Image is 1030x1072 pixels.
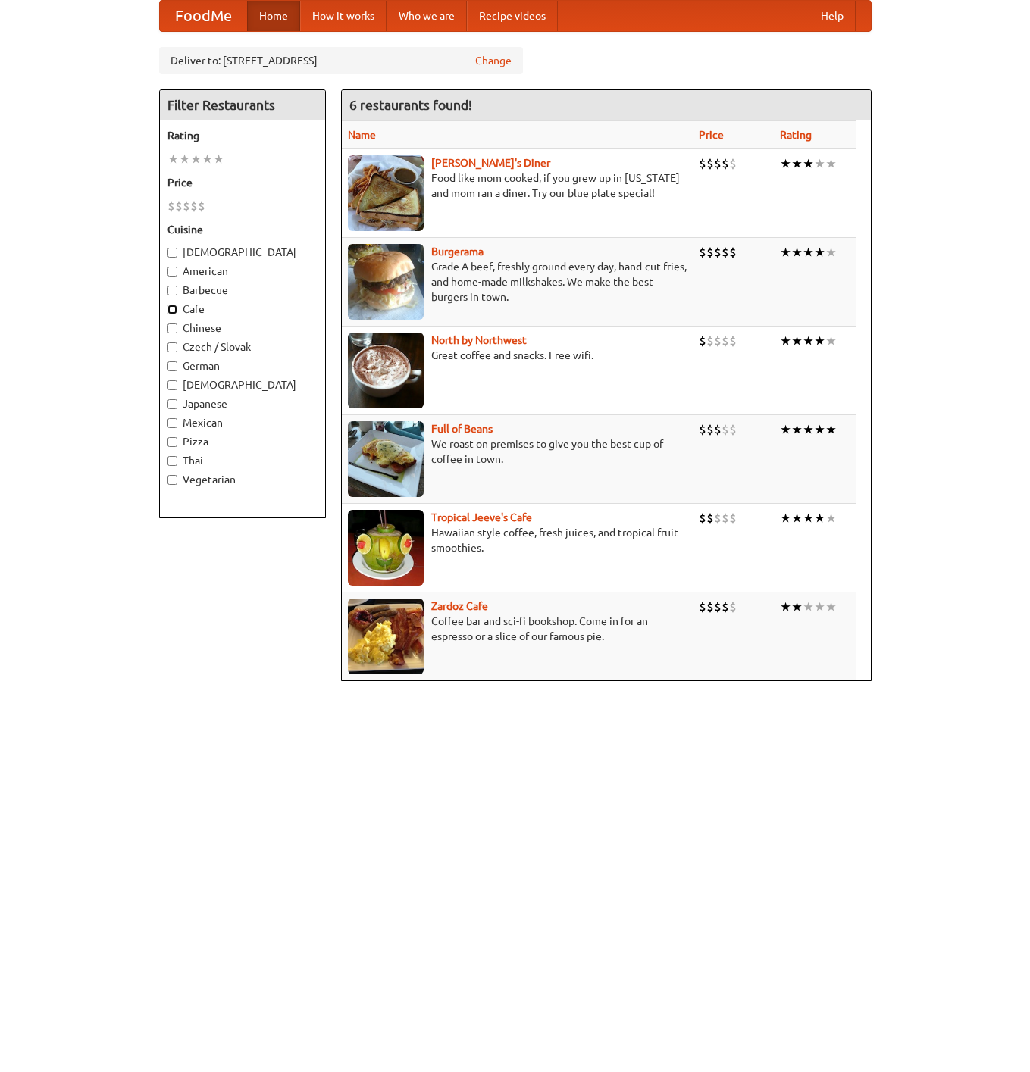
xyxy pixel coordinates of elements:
[167,456,177,466] input: Thai
[167,198,175,214] li: $
[729,244,737,261] li: $
[160,90,325,120] h4: Filter Restaurants
[729,155,737,172] li: $
[167,399,177,409] input: Japanese
[722,244,729,261] li: $
[167,453,318,468] label: Thai
[803,510,814,527] li: ★
[213,151,224,167] li: ★
[791,155,803,172] li: ★
[714,333,722,349] li: $
[167,380,177,390] input: [DEMOGRAPHIC_DATA]
[706,510,714,527] li: $
[348,333,424,408] img: north.jpg
[699,599,706,615] li: $
[349,98,472,112] ng-pluralize: 6 restaurants found!
[803,333,814,349] li: ★
[729,421,737,438] li: $
[167,342,177,352] input: Czech / Slovak
[159,47,523,74] div: Deliver to: [STREET_ADDRESS]
[791,599,803,615] li: ★
[167,175,318,190] h5: Price
[729,599,737,615] li: $
[729,333,737,349] li: $
[348,525,687,555] p: Hawaiian style coffee, fresh juices, and tropical fruit smoothies.
[348,244,424,320] img: burgerama.jpg
[791,421,803,438] li: ★
[348,259,687,305] p: Grade A beef, freshly ground every day, hand-cut fries, and home-made milkshakes. We make the bes...
[699,155,706,172] li: $
[706,333,714,349] li: $
[699,421,706,438] li: $
[780,510,791,527] li: ★
[167,305,177,314] input: Cafe
[348,614,687,644] p: Coffee bar and sci-fi bookshop. Come in for an espresso or a slice of our famous pie.
[814,510,825,527] li: ★
[167,339,318,355] label: Czech / Slovak
[780,155,791,172] li: ★
[431,600,488,612] a: Zardoz Cafe
[167,151,179,167] li: ★
[348,170,687,201] p: Food like mom cooked, if you grew up in [US_STATE] and mom ran a diner. Try our blue plate special!
[431,511,532,523] a: Tropical Jeeve's Cafe
[167,320,318,336] label: Chinese
[190,198,198,214] li: $
[714,510,722,527] li: $
[803,421,814,438] li: ★
[780,599,791,615] li: ★
[348,599,424,674] img: zardoz.jpg
[431,245,484,258] b: Burgerama
[706,155,714,172] li: $
[167,396,318,411] label: Japanese
[714,244,722,261] li: $
[791,244,803,261] li: ★
[300,1,387,31] a: How it works
[431,334,527,346] b: North by Northwest
[780,333,791,349] li: ★
[167,358,318,373] label: German
[175,198,183,214] li: $
[348,421,424,497] img: beans.jpg
[167,222,318,237] h5: Cuisine
[803,599,814,615] li: ★
[699,129,724,141] a: Price
[348,129,376,141] a: Name
[167,472,318,487] label: Vegetarian
[814,333,825,349] li: ★
[431,423,493,435] a: Full of Beans
[722,510,729,527] li: $
[167,377,318,392] label: [DEMOGRAPHIC_DATA]
[167,415,318,430] label: Mexican
[729,510,737,527] li: $
[825,333,837,349] li: ★
[814,599,825,615] li: ★
[825,244,837,261] li: ★
[348,436,687,467] p: We roast on premises to give you the best cup of coffee in town.
[791,510,803,527] li: ★
[791,333,803,349] li: ★
[714,155,722,172] li: $
[167,418,177,428] input: Mexican
[167,245,318,260] label: [DEMOGRAPHIC_DATA]
[780,129,812,141] a: Rating
[387,1,467,31] a: Who we are
[190,151,202,167] li: ★
[202,151,213,167] li: ★
[167,434,318,449] label: Pizza
[431,157,550,169] a: [PERSON_NAME]'s Diner
[699,510,706,527] li: $
[722,333,729,349] li: $
[809,1,856,31] a: Help
[198,198,205,214] li: $
[167,437,177,447] input: Pizza
[814,244,825,261] li: ★
[167,286,177,295] input: Barbecue
[825,421,837,438] li: ★
[467,1,558,31] a: Recipe videos
[167,302,318,317] label: Cafe
[803,244,814,261] li: ★
[167,475,177,485] input: Vegetarian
